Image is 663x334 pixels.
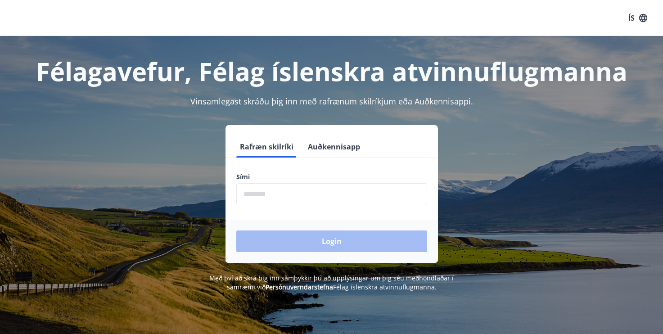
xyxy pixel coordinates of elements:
button: Rafræn skilríki [236,136,297,158]
button: Auðkennisapp [304,136,364,158]
span: Vinsamlegast skráðu þig inn með rafrænum skilríkjum eða Auðkennisappi. [190,96,473,107]
a: Persónuverndarstefna [266,283,333,291]
button: ÍS [623,10,652,26]
h1: Félagavefur, Félag íslenskra atvinnuflugmanna [18,54,645,88]
label: Sími [236,172,427,181]
span: Með því að skrá þig inn samþykkir þú að upplýsingar um þig séu meðhöndlaðar í samræmi við Félag í... [209,274,454,291]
